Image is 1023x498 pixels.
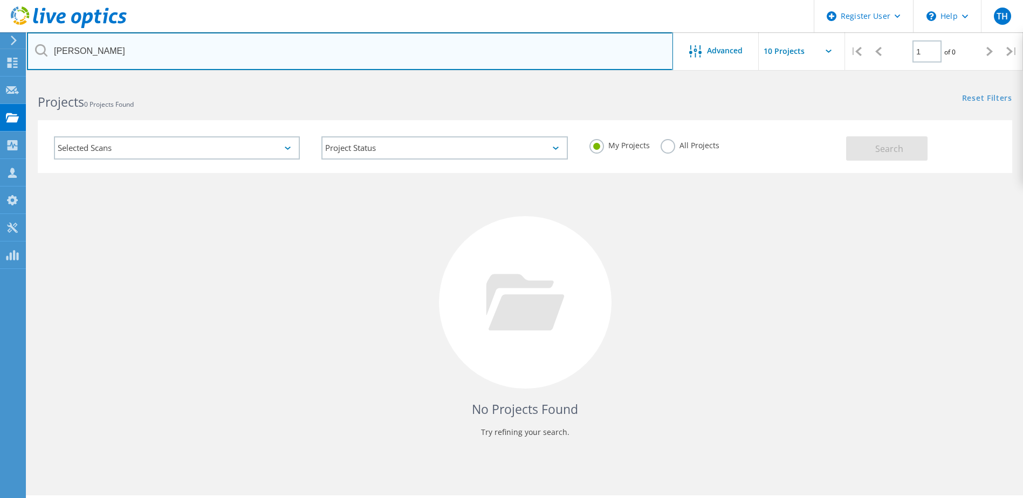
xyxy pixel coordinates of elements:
label: My Projects [589,139,650,149]
span: Advanced [707,47,743,54]
a: Reset Filters [962,94,1012,103]
span: Search [875,143,903,155]
div: Selected Scans [54,136,300,160]
div: Project Status [321,136,567,160]
input: Search projects by name, owner, ID, company, etc [27,32,673,70]
div: | [845,32,867,71]
label: All Projects [661,139,719,149]
h4: No Projects Found [49,400,1001,418]
div: | [1001,32,1023,71]
p: Try refining your search. [49,424,1001,441]
a: Live Optics Dashboard [11,23,127,30]
span: TH [997,12,1008,20]
span: of 0 [944,47,956,57]
b: Projects [38,93,84,110]
button: Search [846,136,928,161]
span: 0 Projects Found [84,100,134,109]
svg: \n [926,11,936,21]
